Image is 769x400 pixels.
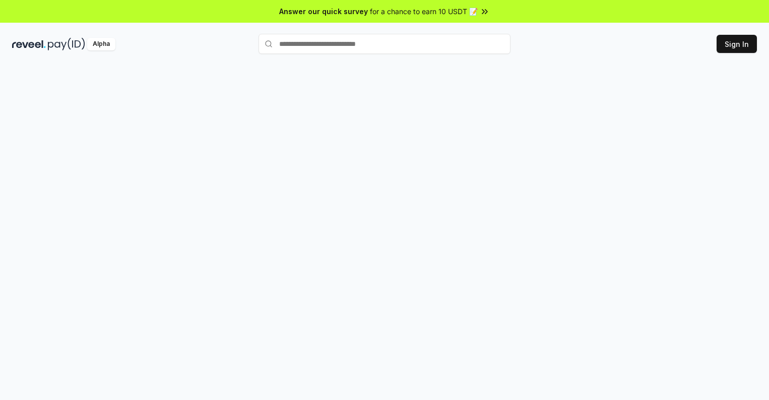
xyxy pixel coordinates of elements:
[370,6,478,17] span: for a chance to earn 10 USDT 📝
[279,6,368,17] span: Answer our quick survey
[717,35,757,53] button: Sign In
[48,38,85,50] img: pay_id
[12,38,46,50] img: reveel_dark
[87,38,115,50] div: Alpha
